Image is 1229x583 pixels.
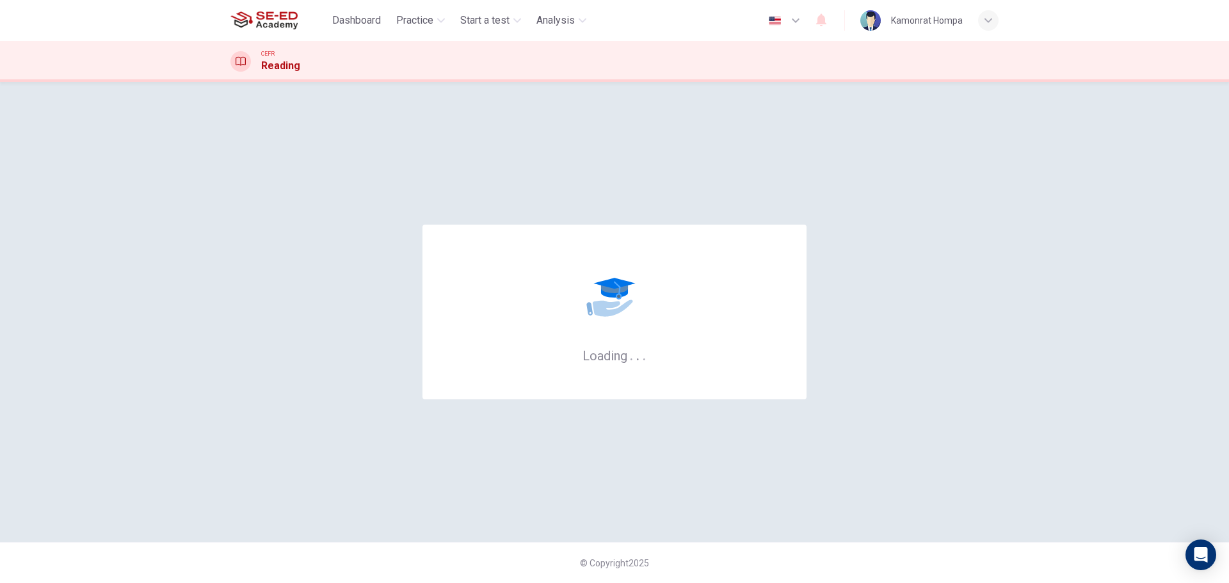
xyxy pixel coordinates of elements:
[582,347,647,363] h6: Loading
[636,344,640,365] h6: .
[391,9,450,32] button: Practice
[230,8,298,33] img: SE-ED Academy logo
[327,9,386,32] button: Dashboard
[261,58,300,74] h1: Reading
[531,9,591,32] button: Analysis
[230,8,327,33] a: SE-ED Academy logo
[332,13,381,28] span: Dashboard
[396,13,433,28] span: Practice
[860,10,881,31] img: Profile picture
[460,13,510,28] span: Start a test
[629,344,634,365] h6: .
[642,344,647,365] h6: .
[536,13,575,28] span: Analysis
[455,9,526,32] button: Start a test
[767,16,783,26] img: en
[261,49,275,58] span: CEFR
[1185,539,1216,570] div: Open Intercom Messenger
[580,558,649,568] span: © Copyright 2025
[891,13,963,28] div: Kamonrat Hompa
